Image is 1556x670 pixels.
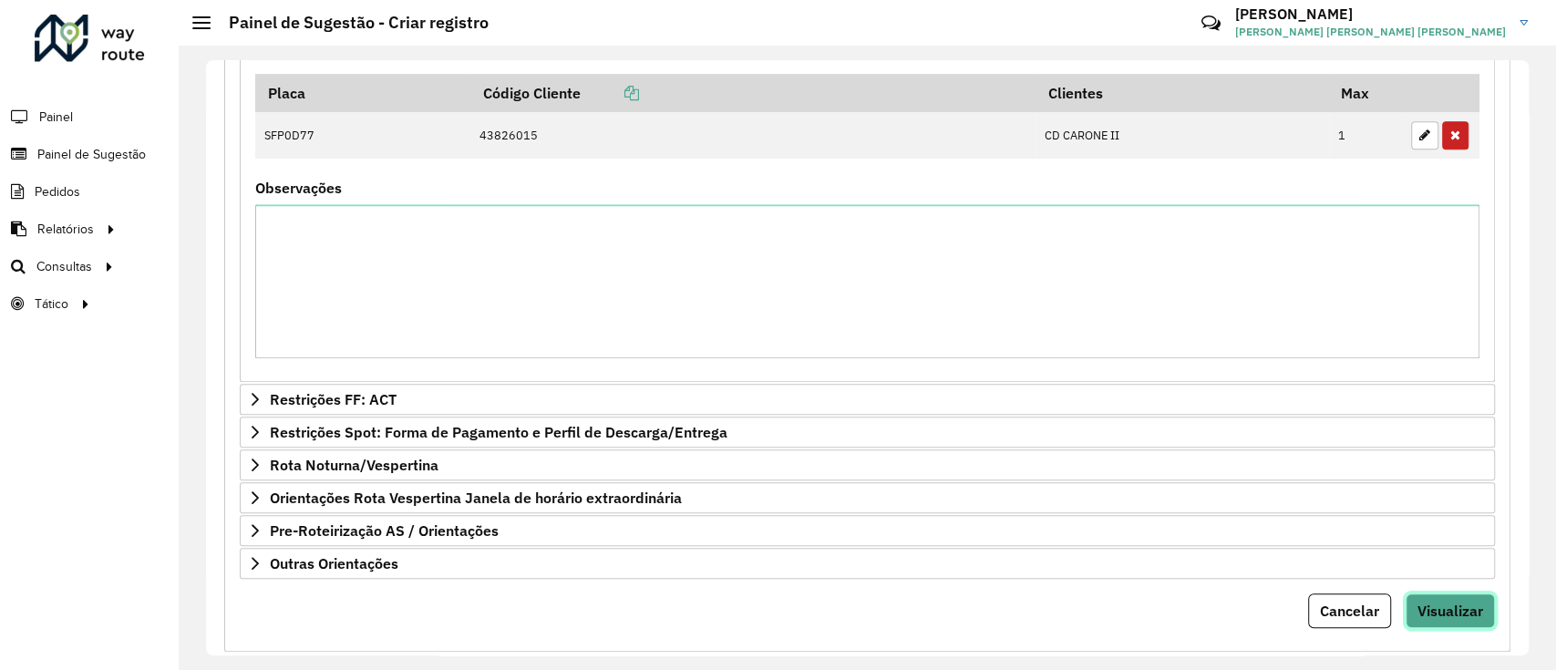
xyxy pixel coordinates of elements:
[270,458,438,472] span: Rota Noturna/Vespertina
[1308,593,1391,628] button: Cancelar
[470,74,1036,112] th: Código Cliente
[1329,74,1402,112] th: Max
[270,425,727,439] span: Restrições Spot: Forma de Pagamento e Perfil de Descarga/Entrega
[37,220,94,239] span: Relatórios
[1235,5,1506,23] h3: [PERSON_NAME]
[1191,4,1231,43] a: Contato Rápido
[240,417,1495,448] a: Restrições Spot: Forma de Pagamento e Perfil de Descarga/Entrega
[36,257,92,276] span: Consultas
[270,523,499,538] span: Pre-Roteirização AS / Orientações
[270,392,397,407] span: Restrições FF: ACT
[35,294,68,314] span: Tático
[255,74,470,112] th: Placa
[255,177,342,199] label: Observações
[35,182,80,201] span: Pedidos
[1329,112,1402,160] td: 1
[240,384,1495,415] a: Restrições FF: ACT
[1320,602,1379,620] span: Cancelar
[39,108,73,127] span: Painel
[1417,602,1483,620] span: Visualizar
[1406,593,1495,628] button: Visualizar
[270,556,398,571] span: Outras Orientações
[1036,74,1329,112] th: Clientes
[211,13,489,33] h2: Painel de Sugestão - Criar registro
[255,112,470,160] td: SFP0D77
[37,145,146,164] span: Painel de Sugestão
[1036,112,1329,160] td: CD CARONE II
[1235,24,1506,40] span: [PERSON_NAME] [PERSON_NAME] [PERSON_NAME]
[270,490,682,505] span: Orientações Rota Vespertina Janela de horário extraordinária
[470,112,1036,160] td: 43826015
[240,449,1495,480] a: Rota Noturna/Vespertina
[581,84,639,102] a: Copiar
[240,482,1495,513] a: Orientações Rota Vespertina Janela de horário extraordinária
[240,548,1495,579] a: Outras Orientações
[240,515,1495,546] a: Pre-Roteirização AS / Orientações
